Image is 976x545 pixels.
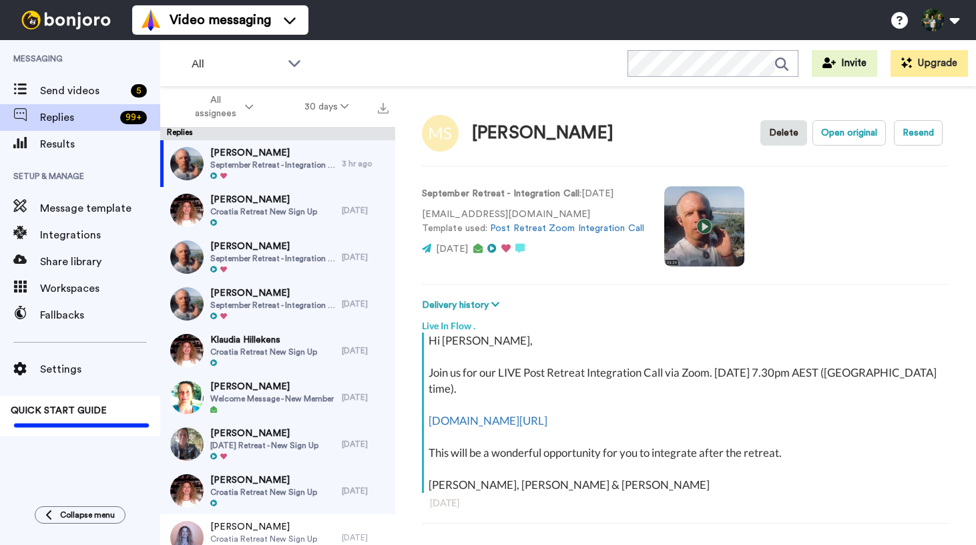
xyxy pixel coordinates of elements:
span: Share library [40,254,160,270]
span: [PERSON_NAME] [210,474,317,487]
span: [PERSON_NAME] [210,287,335,300]
a: [PERSON_NAME][DATE] Retreat - New Sign Up[DATE] [160,421,395,468]
span: [PERSON_NAME] [210,146,335,160]
span: Klaudia Hillekens [210,333,317,347]
span: Replies [40,110,115,126]
img: 38378a88-1533-47e2-a831-46e53c2a477e-thumb.jpg [170,381,204,414]
p: [EMAIL_ADDRESS][DOMAIN_NAME] Template used: [422,208,644,236]
div: 5 [131,84,147,98]
span: Workspaces [40,281,160,297]
div: Live In Flow . [422,313,949,333]
span: All assignees [188,94,242,120]
button: All assignees [163,88,279,126]
img: 3987b40a-daa4-404f-834f-8850561a2f8f-thumb.jpg [170,287,204,321]
img: dd7362e7-4956-47af-9292-d3fe6c330ab7-thumb.jpg [170,474,204,508]
a: [PERSON_NAME]September Retreat - Integration Call[DATE] [160,281,395,327]
div: [DATE] [342,439,389,449]
span: [PERSON_NAME] [210,520,317,534]
span: Fallbacks [40,307,160,323]
button: Upgrade [891,50,968,77]
span: Video messaging [170,11,271,29]
div: 99 + [120,111,147,124]
span: Integrations [40,227,160,243]
img: bj-logo-header-white.svg [16,11,116,29]
div: [PERSON_NAME] [472,124,614,143]
img: ebd1082f-8655-43c8-8cb7-89481548cef8-thumb.jpg [170,334,204,367]
img: 3987b40a-daa4-404f-834f-8850561a2f8f-thumb.jpg [170,147,204,180]
span: September Retreat - Integration Call [210,253,335,264]
button: Delivery history [422,298,503,313]
span: September Retreat - Integration Call [210,300,335,311]
span: All [192,56,281,72]
button: Invite [812,50,877,77]
strong: September Retreat - Integration Call [422,189,579,198]
button: Export all results that match these filters now. [374,97,393,117]
div: Hi [PERSON_NAME], Join us for our LIVE Post Retreat Integration Call via Zoom. [DATE] 7.30pm AEST... [429,333,946,493]
img: Image of Mary Sutherland [422,115,459,152]
span: [DATE] [436,244,468,254]
div: Replies [160,127,395,140]
img: f2341e43-c9d6-4a41-a2d0-b02c592cf083-thumb.jpg [170,427,204,461]
a: [PERSON_NAME]Welcome Message - New Member[DATE] [160,374,395,421]
span: Croatia Retreat New Sign Up [210,487,317,498]
span: Collapse menu [60,510,115,520]
span: Welcome Message - New Member [210,393,334,404]
span: Croatia Retreat New Sign Up [210,347,317,357]
div: 3 hr ago [342,158,389,169]
a: [PERSON_NAME]Croatia Retreat New Sign Up[DATE] [160,468,395,514]
div: [DATE] [342,532,389,543]
div: [DATE] [342,252,389,262]
div: [DATE] [342,345,389,356]
span: Message template [40,200,160,216]
img: vm-color.svg [140,9,162,31]
img: export.svg [378,103,389,114]
div: [DATE] [430,496,941,510]
span: [PERSON_NAME] [210,427,318,440]
div: [DATE] [342,205,389,216]
a: [PERSON_NAME]Croatia Retreat New Sign Up[DATE] [160,187,395,234]
a: Klaudia HillekensCroatia Retreat New Sign Up[DATE] [160,327,395,374]
span: [PERSON_NAME] [210,240,335,253]
button: Delete [760,120,807,146]
span: Croatia Retreat New Sign Up [210,206,317,217]
button: 30 days [279,95,375,119]
div: [DATE] [342,299,389,309]
button: Resend [894,120,943,146]
span: [PERSON_NAME] [210,380,334,393]
span: Settings [40,361,160,377]
span: [PERSON_NAME] [210,193,317,206]
a: [PERSON_NAME]September Retreat - Integration Call[DATE] [160,234,395,281]
div: [DATE] [342,392,389,403]
span: Croatia Retreat New Sign Up [210,534,317,544]
span: Results [40,136,160,152]
button: Open original [812,120,886,146]
button: Collapse menu [35,506,126,524]
p: : [DATE] [422,187,644,201]
a: [DOMAIN_NAME][URL] [429,413,547,427]
img: 3987b40a-daa4-404f-834f-8850561a2f8f-thumb.jpg [170,240,204,274]
div: [DATE] [342,486,389,496]
img: 4a3a30de-2500-4b3d-a0f9-1681c91deff7-thumb.jpg [170,194,204,227]
span: [DATE] Retreat - New Sign Up [210,440,318,451]
span: September Retreat - Integration Call [210,160,335,170]
span: QUICK START GUIDE [11,406,107,415]
a: Post Retreat Zoom Integration Call [490,224,644,233]
span: Send videos [40,83,126,99]
a: [PERSON_NAME]September Retreat - Integration Call3 hr ago [160,140,395,187]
